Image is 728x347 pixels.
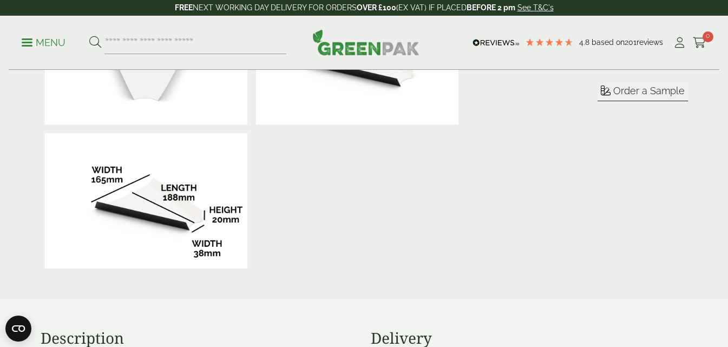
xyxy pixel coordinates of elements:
[22,36,65,47] a: Menu
[673,37,686,48] i: My Account
[592,38,625,47] span: Based on
[693,35,706,51] a: 0
[22,36,65,49] p: Menu
[693,37,706,48] i: Cart
[637,38,663,47] span: reviews
[357,3,396,12] strong: OVER £100
[598,84,688,101] button: Order a Sample
[175,3,193,12] strong: FREE
[312,29,419,55] img: GreenPak Supplies
[467,3,515,12] strong: BEFORE 2 pm
[579,38,592,47] span: 4.8
[613,85,685,96] span: Order a Sample
[703,31,713,42] span: 0
[5,316,31,342] button: Open CMP widget
[473,39,520,47] img: REVIEWS.io
[525,37,574,47] div: 4.79 Stars
[517,3,554,12] a: See T&C's
[625,38,637,47] span: 201
[45,133,247,269] img: GP2720010E 8th Black Pizza Slice Tray Side (Large) DIMS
